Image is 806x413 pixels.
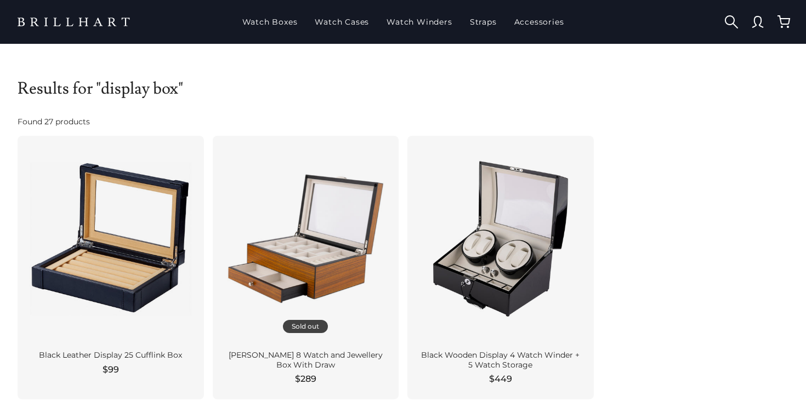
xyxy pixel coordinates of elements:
[295,372,316,386] span: $289
[466,8,501,36] a: Straps
[421,351,581,370] div: Black Wooden Display 4 Watch Winder + 5 Watch Storage
[238,8,569,36] nav: Main
[213,136,399,399] a: Sold out [PERSON_NAME] 8 Watch and Jewellery Box With Draw $289
[489,372,512,386] span: $449
[18,116,788,131] div: Found 27 products
[31,351,191,360] div: Black Leather Display 25 Cufflink Box
[382,8,456,36] a: Watch Winders
[310,8,373,36] a: Watch Cases
[238,8,302,36] a: Watch Boxes
[226,351,386,370] div: [PERSON_NAME] 8 Watch and Jewellery Box With Draw
[18,79,788,99] h1: Results for "display box"
[103,363,119,376] span: $99
[407,136,594,399] a: Black Wooden Display 4 Watch Winder + 5 Watch Storage $449
[18,136,204,399] a: Black Leather Display 25 Cufflink Box $99
[510,8,569,36] a: Accessories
